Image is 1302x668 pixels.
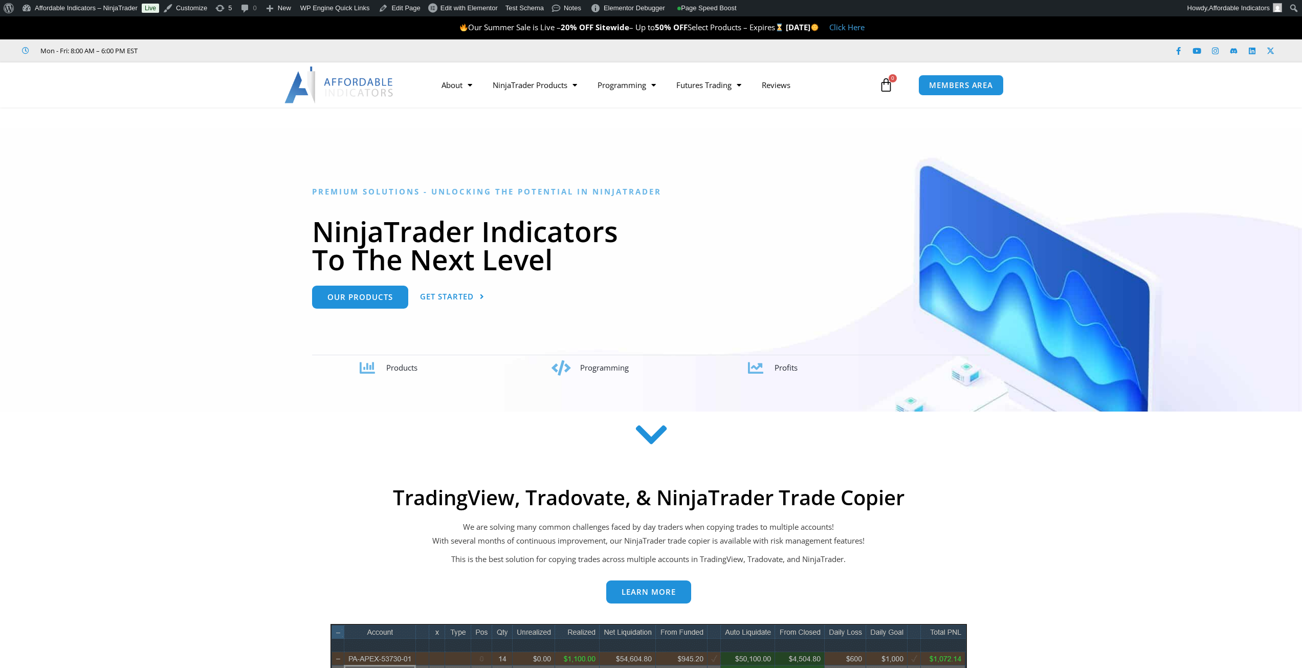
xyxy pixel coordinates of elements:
p: We are solving many common challenges faced by day traders when copying trades to multiple accoun... [321,520,976,549]
a: 0 [864,70,909,100]
img: 🌞 [811,24,819,31]
a: Learn more [606,580,691,604]
h6: Premium Solutions - Unlocking the Potential in NinjaTrader [312,187,990,197]
span: Affordable Indicators [1209,4,1270,12]
strong: Sitewide [595,22,629,32]
a: About [431,73,482,97]
a: Programming [587,73,666,97]
strong: 20% OFF [561,22,593,32]
strong: 50% OFF [655,22,688,32]
span: Get Started [420,293,474,300]
span: Products [386,362,417,373]
a: Live [142,4,159,13]
strong: [DATE] [786,22,819,32]
span: 0 [889,74,897,82]
span: Profits [775,362,798,373]
img: ⌛ [776,24,783,31]
span: Mon - Fri: 8:00 AM – 6:00 PM EST [38,45,138,57]
p: This is the best solution for copying trades across multiple accounts in TradingView, Tradovate, ... [321,552,976,567]
img: 🔥 [460,24,468,31]
span: Our Products [327,293,393,301]
a: NinjaTrader Products [482,73,587,97]
span: Our Summer Sale is Live – – Up to Select Products – Expires [459,22,786,32]
a: Click Here [829,22,865,32]
a: Futures Trading [666,73,752,97]
span: MEMBERS AREA [929,81,993,89]
a: Our Products [312,286,408,309]
span: Learn more [622,588,676,596]
a: Reviews [752,73,801,97]
a: Get Started [420,286,484,309]
span: Programming [580,362,629,373]
img: LogoAI | Affordable Indicators – NinjaTrader [284,67,394,103]
span: Edit with Elementor [440,4,498,12]
h2: TradingView, Tradovate, & NinjaTrader Trade Copier [321,485,976,510]
iframe: Customer reviews powered by Trustpilot [152,46,305,56]
a: MEMBERS AREA [918,75,1004,96]
h1: NinjaTrader Indicators To The Next Level [312,217,990,273]
nav: Menu [431,73,876,97]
